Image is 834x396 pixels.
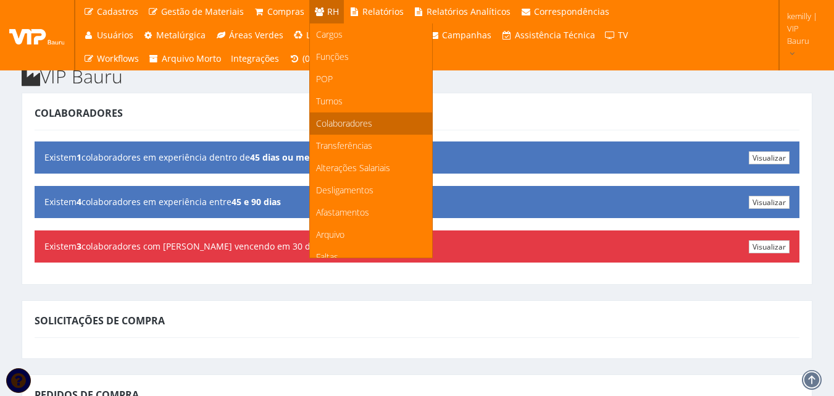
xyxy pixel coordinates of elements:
[35,230,799,263] div: Existem colaboradores com [PERSON_NAME] vencendo em 30 dias ou menos
[310,135,432,157] a: Transferências
[618,29,628,41] span: TV
[310,90,432,112] a: Turnos
[362,6,404,17] span: Relatórios
[424,23,497,47] a: Campanhas
[496,23,600,47] a: Assistência Técnica
[77,151,81,163] b: 1
[310,246,432,268] a: Faltas
[310,157,432,179] a: Alterações Salariais
[749,151,790,164] a: Visualizar
[327,6,339,17] span: RH
[288,23,346,47] a: Limpeza
[97,29,133,41] span: Usuários
[310,46,432,68] a: Funções
[78,47,144,70] a: Workflows
[749,196,790,209] a: Visualizar
[35,314,165,327] span: Solicitações de Compra
[267,6,304,17] span: Compras
[316,184,373,196] span: Desligamentos
[156,29,206,41] span: Metalúrgica
[515,29,595,41] span: Assistência Técnica
[316,162,390,174] span: Alterações Salariais
[310,201,432,224] a: Afastamentos
[231,196,281,208] b: 45 e 90 dias
[316,28,343,40] span: Cargos
[310,23,432,46] a: Cargos
[250,151,325,163] b: 45 dias ou menos
[310,224,432,246] a: Arquivo
[97,53,139,64] span: Workflows
[316,95,343,107] span: Turnos
[427,6,511,17] span: Relatórios Analíticos
[316,251,338,263] span: Faltas
[316,206,369,218] span: Afastamentos
[231,53,279,64] span: Integrações
[22,66,812,86] h2: VIP Bauru
[316,51,349,62] span: Funções
[9,26,65,44] img: logo
[316,117,372,129] span: Colaboradores
[211,23,288,47] a: Áreas Verdes
[97,6,138,17] span: Cadastros
[442,29,491,41] span: Campanhas
[138,23,211,47] a: Metalúrgica
[302,53,312,64] span: (0)
[284,47,317,70] a: (0)
[78,23,138,47] a: Usuários
[161,6,244,17] span: Gestão de Materiais
[162,53,221,64] span: Arquivo Morto
[749,240,790,253] a: Visualizar
[787,10,818,47] span: kemilly | VIP Bauru
[144,47,227,70] a: Arquivo Morto
[316,73,333,85] span: POP
[316,229,344,240] span: Arquivo
[534,6,609,17] span: Correspondências
[310,68,432,90] a: POP
[77,196,81,208] b: 4
[600,23,633,47] a: TV
[310,112,432,135] a: Colaboradores
[316,140,372,151] span: Transferências
[226,47,284,70] a: Integrações
[35,141,799,174] div: Existem colaboradores em experiência dentro de
[310,179,432,201] a: Desligamentos
[77,240,81,252] b: 3
[229,29,283,41] span: Áreas Verdes
[35,186,799,218] div: Existem colaboradores em experiência entre
[306,29,341,41] span: Limpeza
[35,106,123,120] span: Colaboradores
